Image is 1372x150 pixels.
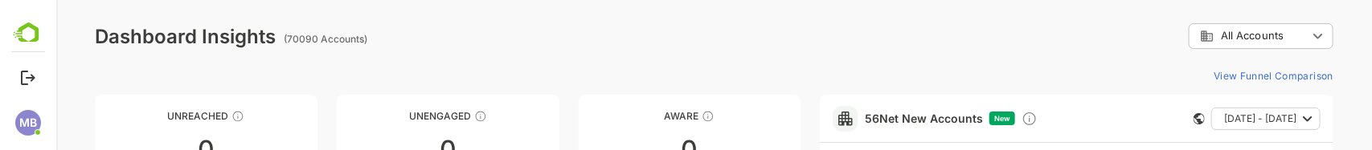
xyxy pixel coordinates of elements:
[39,25,219,48] div: Dashboard Insights
[39,110,261,122] div: Unreached
[227,33,316,45] ag: (70090 Accounts)
[15,110,41,136] div: MB
[938,114,954,123] span: New
[965,111,981,127] div: Discover new ICP-fit accounts showing engagement — via intent surges, anonymous website visits, L...
[8,19,49,50] img: BambooboxLogoMark.f1c84d78b4c51b1a7b5f700c9845e183.svg
[1155,107,1264,130] button: [DATE] - [DATE]
[522,110,745,122] div: Aware
[645,110,658,123] div: These accounts have just entered the buying cycle and need further nurturing
[281,110,503,122] div: Unengaged
[418,110,431,123] div: These accounts have not shown enough engagement and need nurturing
[1151,63,1277,88] button: View Funnel Comparison
[1132,21,1277,52] div: All Accounts
[175,110,188,123] div: These accounts have not been engaged with for a defined time period
[1144,29,1251,43] div: All Accounts
[809,111,927,125] a: 56Net New Accounts
[17,67,39,88] button: Logout
[1165,30,1227,42] span: All Accounts
[1137,113,1149,124] div: This card does not support filter and segments
[1168,108,1240,129] span: [DATE] - [DATE]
